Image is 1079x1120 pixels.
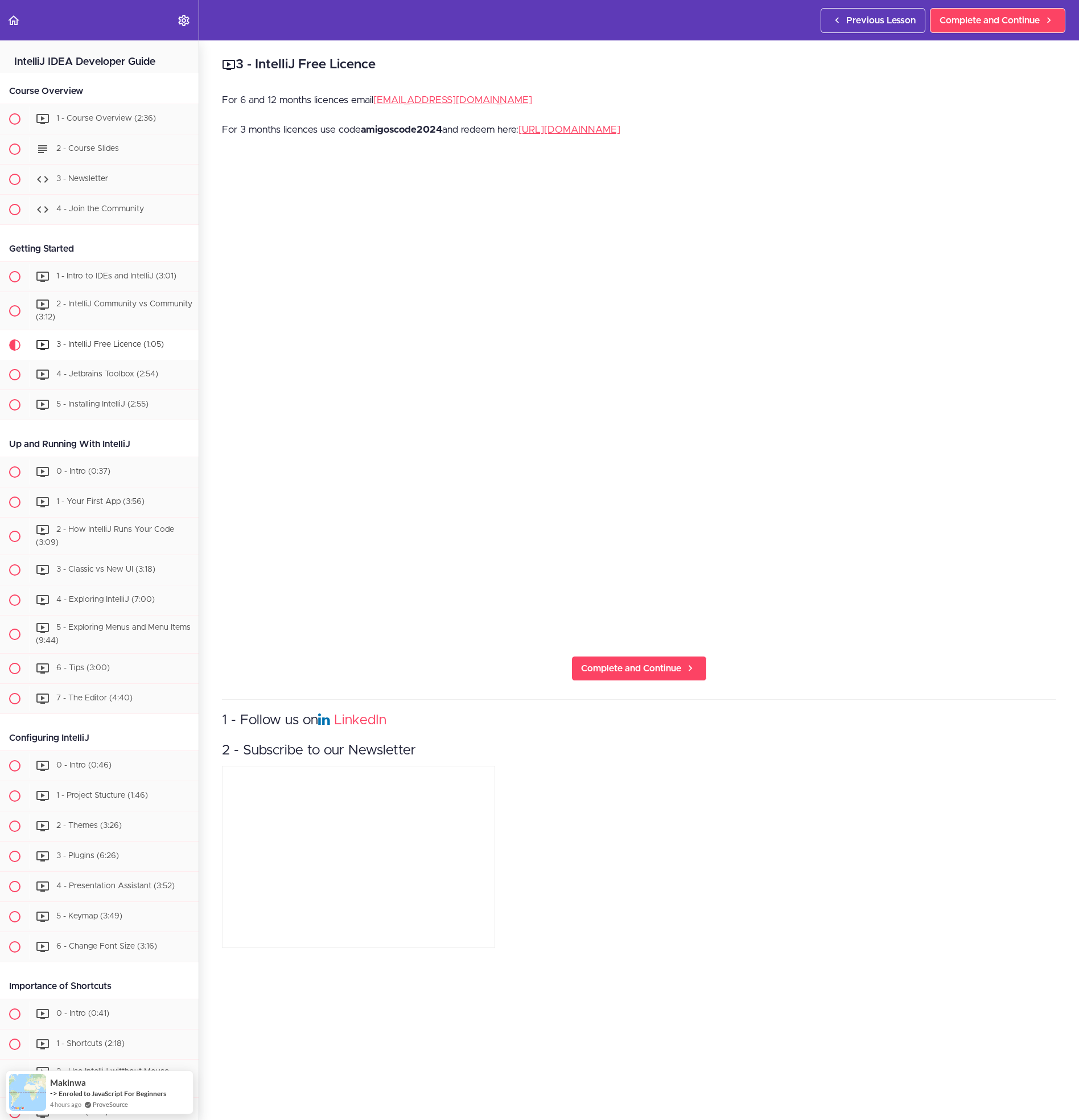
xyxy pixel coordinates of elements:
span: 1 - Intro to IDEs and IntelliJ (3:01) [56,272,176,280]
span: 1 - Shortcuts (2:18) [56,1040,125,1048]
a: Enroled to JavaScript For Beginners [59,1089,166,1098]
span: 3 - Newsletter [56,175,108,183]
span: 2 - How IntelliJ Runs Your Code (3:09) [36,526,174,547]
span: 2 - Themes (3:26) [56,822,122,830]
span: 6 - Change Font Size (3:16) [56,942,157,950]
a: Complete and Continue [930,8,1065,33]
span: 5 - Exploring Menus and Menu Items (9:44) [36,624,191,645]
span: Complete and Continue [581,662,681,675]
a: [EMAIL_ADDRESS][DOMAIN_NAME] [373,95,532,105]
span: 7 - The Editor (4:40) [56,694,133,702]
span: 6 - Tips (3:00) [56,664,110,672]
span: 4 - Presentation Assistant (3:52) [56,882,175,890]
span: 2 - Course Slides [56,145,119,153]
span: 2 - IntelliJ Community vs Community (3:12) [36,300,192,321]
span: 4 - Jetbrains Toolbox (2:54) [56,370,158,378]
a: ProveSource [93,1100,128,1109]
span: 0 - Intro (0:46) [56,761,112,769]
iframe: Video Player [222,168,1056,638]
span: 1 - Project Stucture (1:46) [56,791,148,799]
span: 3 - IntelliJ Free Licence (1:05) [56,340,164,348]
img: provesource social proof notification image [9,1074,46,1111]
span: 0 - Intro (0:37) [56,467,110,475]
a: Complete and Continue [571,656,707,681]
span: 0 - Intro (0:41) [56,1010,109,1018]
span: 5 - Installing IntelliJ (2:55) [56,400,149,408]
span: Previous Lesson [846,14,916,27]
span: 5 - Keymap (3:49) [56,912,122,920]
span: 4 - Exploring IntelliJ (7:00) [56,596,155,604]
p: For 6 and 12 months licences email [222,92,1056,109]
span: 4 - Join the Community [56,205,144,213]
span: Complete and Continue [940,14,1040,27]
span: 1 - Your First App (3:56) [56,498,145,506]
span: -> [50,1089,57,1098]
h3: 2 - Subscribe to our Newsletter [222,741,1056,760]
span: 4 hours ago [50,1100,81,1109]
h3: 1 - Follow us on [222,711,1056,730]
span: 3 - Plugins (6:26) [56,852,119,860]
span: 2 - Use IntelliJ witthout Mouse (5:20) [36,1068,169,1089]
a: LinkedIn [334,713,386,727]
svg: Settings Menu [177,14,191,27]
svg: Back to course curriculum [7,14,20,27]
strong: amigoscode2024 [361,125,442,134]
span: 3 - Classic vs New UI (3:18) [56,566,155,574]
p: For 3 months licences use code and redeem here: [222,121,1056,138]
h2: 3 - IntelliJ Free Licence [222,55,1056,75]
span: 1 - Course Overview (2:36) [56,114,156,122]
a: Previous Lesson [821,8,925,33]
span: Makinwa [50,1078,86,1088]
a: [URL][DOMAIN_NAME] [518,125,620,134]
